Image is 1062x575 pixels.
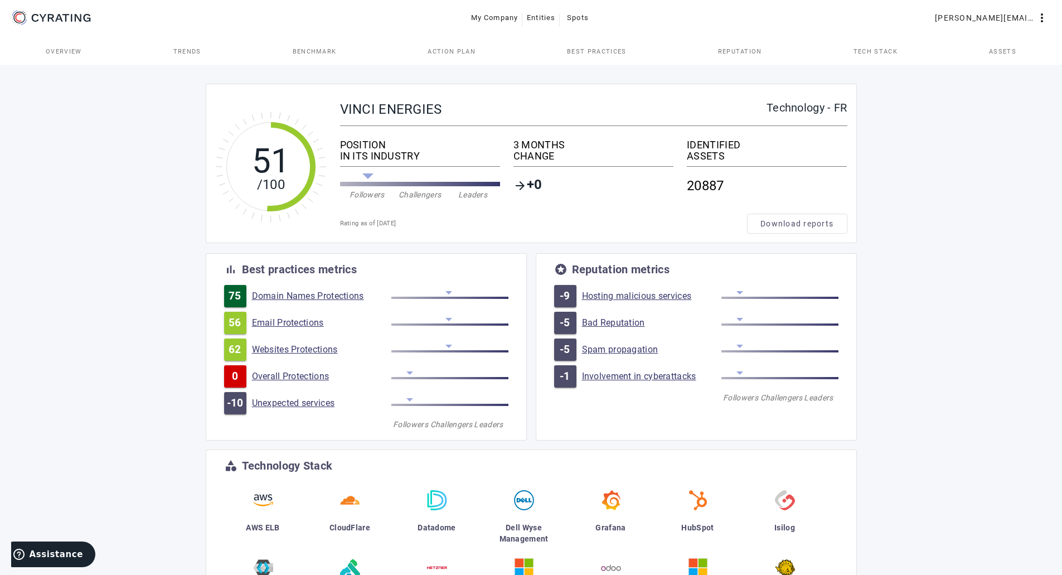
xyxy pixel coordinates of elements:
[256,177,284,192] tspan: /100
[252,317,391,328] a: Email Protections
[340,151,500,162] div: IN ITS INDUSTRY
[447,189,500,200] div: Leaders
[467,8,523,28] button: My Company
[774,523,795,532] span: Isilog
[252,371,391,382] a: Overall Protections
[311,486,389,553] a: CloudFlare
[340,139,500,151] div: POSITION
[173,49,201,55] span: Trends
[687,139,847,151] div: IDENTIFIED
[430,419,469,430] div: Challengers
[718,49,762,55] span: Reputation
[681,523,714,532] span: HubSpot
[527,179,542,192] span: +0
[567,49,626,55] span: Best practices
[572,264,670,275] div: Reputation metrics
[252,344,391,355] a: Websites Protections
[687,151,847,162] div: ASSETS
[659,486,737,553] a: HubSpot
[471,9,518,27] span: My Company
[242,264,357,275] div: Best practices metrics
[398,486,476,553] a: Datadome
[567,9,589,27] span: Spots
[227,398,244,409] span: -10
[485,486,563,553] a: Dell Wyse Management
[554,263,568,276] mat-icon: stars
[229,291,241,302] span: 75
[582,344,721,355] a: Spam propagation
[572,486,650,553] a: Grafana
[989,49,1016,55] span: Assets
[582,317,721,328] a: Bad Reputation
[935,9,1035,27] span: [PERSON_NAME][EMAIL_ADDRESS][DOMAIN_NAME]
[391,419,430,430] div: Followers
[11,542,95,569] iframe: Ouvre un widget dans lequel vous pouvez trouver plus d’informations
[232,371,238,382] span: 0
[760,392,799,403] div: Challengers
[252,291,391,302] a: Domain Names Protections
[513,179,527,192] mat-icon: arrow_forward
[522,8,560,28] button: Entities
[469,419,508,430] div: Leaders
[560,344,570,355] span: -5
[251,141,290,181] tspan: 51
[246,523,279,532] span: AWS ELB
[394,189,447,200] div: Challengers
[560,291,570,302] span: -9
[854,49,898,55] span: Tech Stack
[341,189,394,200] div: Followers
[582,371,721,382] a: Involvement in cyberattacks
[229,344,241,355] span: 62
[224,486,302,553] a: AWS ELB
[224,263,237,276] mat-icon: bar_chart
[560,371,570,382] span: -1
[582,291,721,302] a: Hosting malicious services
[340,102,767,117] div: VINCI ENERGIES
[560,8,595,28] button: Spots
[46,49,82,55] span: Overview
[428,49,476,55] span: Action Plan
[687,171,847,200] div: 20887
[930,8,1053,28] button: [PERSON_NAME][EMAIL_ADDRESS][DOMAIN_NAME]
[513,139,673,151] div: 3 MONTHS
[721,392,760,403] div: Followers
[767,102,847,113] div: Technology - FR
[595,523,625,532] span: Grafana
[500,523,549,543] span: Dell Wyse Management
[340,218,747,229] div: Rating as of [DATE]
[32,14,91,22] g: CYRATING
[329,523,370,532] span: CloudFlare
[799,392,838,403] div: Leaders
[527,9,555,27] span: Entities
[229,317,241,328] span: 56
[293,49,337,55] span: Benchmark
[252,398,391,409] a: Unexpected services
[760,218,833,229] span: Download reports
[224,459,237,472] mat-icon: category
[418,523,455,532] span: Datadome
[513,151,673,162] div: CHANGE
[242,460,333,471] div: Technology Stack
[746,486,824,553] a: Isilog
[747,214,847,234] button: Download reports
[1035,11,1049,25] mat-icon: more_vert
[560,317,570,328] span: -5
